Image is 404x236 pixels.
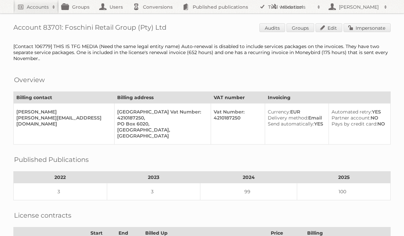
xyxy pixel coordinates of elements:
[344,23,391,32] a: Impersonate
[211,103,265,145] td: Vat Number: 4210187250
[332,109,385,115] div: YES
[27,4,49,10] h2: Accounts
[297,172,391,183] th: 2025
[211,92,265,103] th: VAT number
[117,121,205,127] div: PO Box 6020,
[115,92,211,103] th: Billing address
[16,109,109,115] div: [PERSON_NAME]
[332,121,377,127] span: Pays by credit card:
[117,127,205,133] div: [GEOGRAPHIC_DATA],
[14,172,107,183] th: 2022
[332,121,385,127] div: NO
[332,109,372,115] span: Automated retry:
[117,109,205,121] div: [GEOGRAPHIC_DATA] Vat Number: 4210187250,
[332,115,371,121] span: Partner account:
[14,155,89,165] h2: Published Publications
[268,115,308,121] span: Delivery method:
[259,23,285,32] a: Audits
[268,109,323,115] div: EUR
[280,4,314,10] h2: More tools
[117,133,205,139] div: [GEOGRAPHIC_DATA]
[268,115,323,121] div: Email
[200,183,297,200] td: 99
[14,92,115,103] th: Billing contact
[200,172,297,183] th: 2024
[16,115,109,127] div: [PERSON_NAME][EMAIL_ADDRESS][DOMAIN_NAME]
[107,183,200,200] td: 3
[268,121,323,127] div: YES
[297,183,391,200] td: 100
[14,183,107,200] td: 3
[316,23,342,32] a: Edit
[268,109,290,115] span: Currency:
[332,115,385,121] div: NO
[14,210,71,220] h2: License contracts
[337,4,381,10] h2: [PERSON_NAME]
[107,172,200,183] th: 2023
[13,43,391,61] div: [Contact 106779] THIS IS TFG MEDIA (Need the same legal entity name) Auto-renewal is disabled to ...
[268,121,314,127] span: Send automatically:
[13,23,391,33] h1: Account 83701: Foschini Retail Group (Pty) Ltd
[286,23,314,32] a: Groups
[14,75,45,85] h2: Overview
[265,92,390,103] th: Invoicing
